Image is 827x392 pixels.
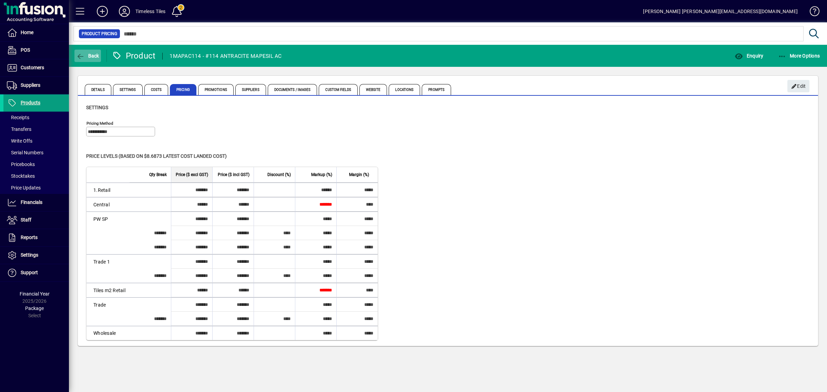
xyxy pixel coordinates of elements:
a: Price Updates [3,182,69,194]
span: Custom Fields [319,84,357,95]
span: Support [21,270,38,275]
td: Wholesale [86,326,130,340]
a: Knowledge Base [805,1,818,24]
span: Suppliers [235,84,266,95]
a: Stocktakes [3,170,69,182]
a: Financials [3,194,69,211]
span: Write Offs [7,138,32,144]
span: Products [21,100,40,105]
span: More Options [778,53,820,59]
span: Financials [21,199,42,205]
td: 1.Retail [86,183,130,197]
div: Timeless Tiles [135,6,165,17]
td: Trade [86,297,130,312]
button: Profile [113,5,135,18]
button: Back [74,50,101,62]
td: Trade 1 [86,254,130,269]
span: Documents / Images [268,84,317,95]
span: Home [21,30,33,35]
a: Receipts [3,112,69,123]
span: Settings [113,84,143,95]
span: Receipts [7,115,29,120]
app-page-header-button: Back [69,50,107,62]
a: POS [3,42,69,59]
span: Reports [21,235,38,240]
a: Reports [3,229,69,246]
a: Write Offs [3,135,69,147]
span: Staff [21,217,31,223]
span: Locations [389,84,420,95]
span: Costs [144,84,169,95]
span: Stocktakes [7,173,35,179]
span: Package [25,306,44,311]
a: Serial Numbers [3,147,69,158]
div: Product [112,50,156,61]
span: Serial Numbers [7,150,43,155]
a: Customers [3,59,69,76]
div: [PERSON_NAME] [PERSON_NAME][EMAIL_ADDRESS][DOMAIN_NAME] [643,6,798,17]
span: Price levels (based on $8.6873 Latest cost landed cost) [86,153,227,159]
span: Pricing [170,84,196,95]
span: Price ($ excl GST) [176,171,208,178]
span: Qty Break [149,171,167,178]
a: Support [3,264,69,281]
span: Markup (%) [311,171,332,178]
span: Enquiry [735,53,763,59]
a: Pricebooks [3,158,69,170]
button: Edit [787,80,809,92]
span: Suppliers [21,82,40,88]
span: Promotions [198,84,234,95]
td: PW SP [86,212,130,226]
span: Settings [86,105,108,110]
span: Discount (%) [267,171,291,178]
span: Transfers [7,126,31,132]
span: POS [21,47,30,53]
span: Website [359,84,387,95]
span: Edit [791,81,806,92]
span: Margin (%) [349,171,369,178]
span: Financial Year [20,291,50,297]
span: Details [85,84,111,95]
a: Settings [3,247,69,264]
span: Customers [21,65,44,70]
span: Prompts [422,84,451,95]
button: Enquiry [733,50,765,62]
button: Add [91,5,113,18]
a: Home [3,24,69,41]
td: Tiles m2 Retail [86,283,130,297]
span: Pricebooks [7,162,35,167]
button: More Options [776,50,822,62]
span: Price ($ incl GST) [218,171,249,178]
a: Staff [3,212,69,229]
span: Back [76,53,99,59]
a: Suppliers [3,77,69,94]
a: Transfers [3,123,69,135]
span: Settings [21,252,38,258]
td: Central [86,197,130,212]
span: Price Updates [7,185,41,190]
div: 1MAPAC114 - #114 ANTRACITE MAPESIL AC [170,51,282,62]
span: Product Pricing [82,30,117,37]
mat-label: Pricing method [86,121,113,126]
